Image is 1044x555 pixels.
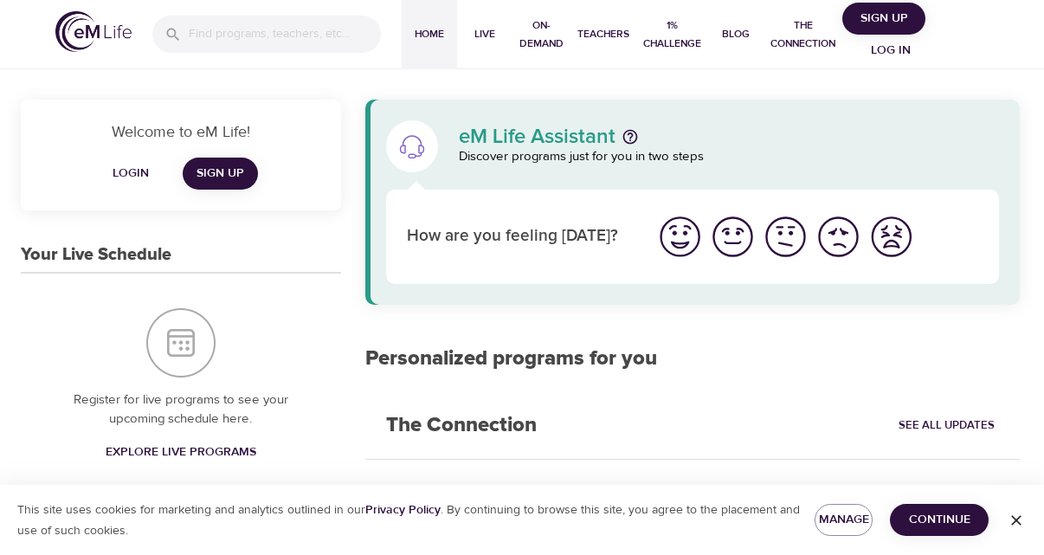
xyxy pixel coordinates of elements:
[865,210,918,263] button: I'm feeling worst
[197,163,244,184] span: Sign Up
[365,502,441,518] a: Privacy Policy
[365,346,1020,371] h2: Personalized programs for you
[407,224,633,249] p: How are you feeling [DATE]?
[715,25,757,43] span: Blog
[856,40,925,61] span: Log in
[828,509,859,531] span: Manage
[867,213,915,261] img: worst
[894,412,999,439] a: See All Updates
[643,16,701,53] span: 1% Challenge
[770,16,835,53] span: The Connection
[459,126,615,147] p: eM Life Assistant
[849,8,918,29] span: Sign Up
[519,16,564,53] span: On-Demand
[654,210,706,263] button: I'm feeling great
[55,390,306,429] p: Register for live programs to see your upcoming schedule here.
[146,308,216,378] img: Your Live Schedule
[706,210,759,263] button: I'm feeling good
[656,213,704,261] img: great
[899,416,995,436] span: See All Updates
[409,25,450,43] span: Home
[762,213,809,261] img: ok
[464,25,506,43] span: Live
[42,120,320,144] p: Welcome to eM Life!
[849,35,932,67] button: Log in
[904,509,975,531] span: Continue
[21,245,171,265] h3: Your Live Schedule
[189,16,381,53] input: Find programs, teachers, etc...
[106,442,256,463] span: Explore Live Programs
[890,504,989,536] button: Continue
[103,158,158,190] button: Login
[577,25,629,43] span: Teachers
[365,392,557,459] h2: The Connection
[759,210,812,263] button: I'm feeling ok
[812,210,865,263] button: I'm feeling bad
[709,213,757,261] img: good
[110,163,151,184] span: Login
[398,132,426,160] img: eM Life Assistant
[183,158,258,190] a: Sign Up
[459,147,999,167] p: Discover programs just for you in two steps
[815,504,873,536] button: Manage
[815,213,862,261] img: bad
[55,11,132,52] img: logo
[99,436,263,468] a: Explore Live Programs
[842,3,925,35] button: Sign Up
